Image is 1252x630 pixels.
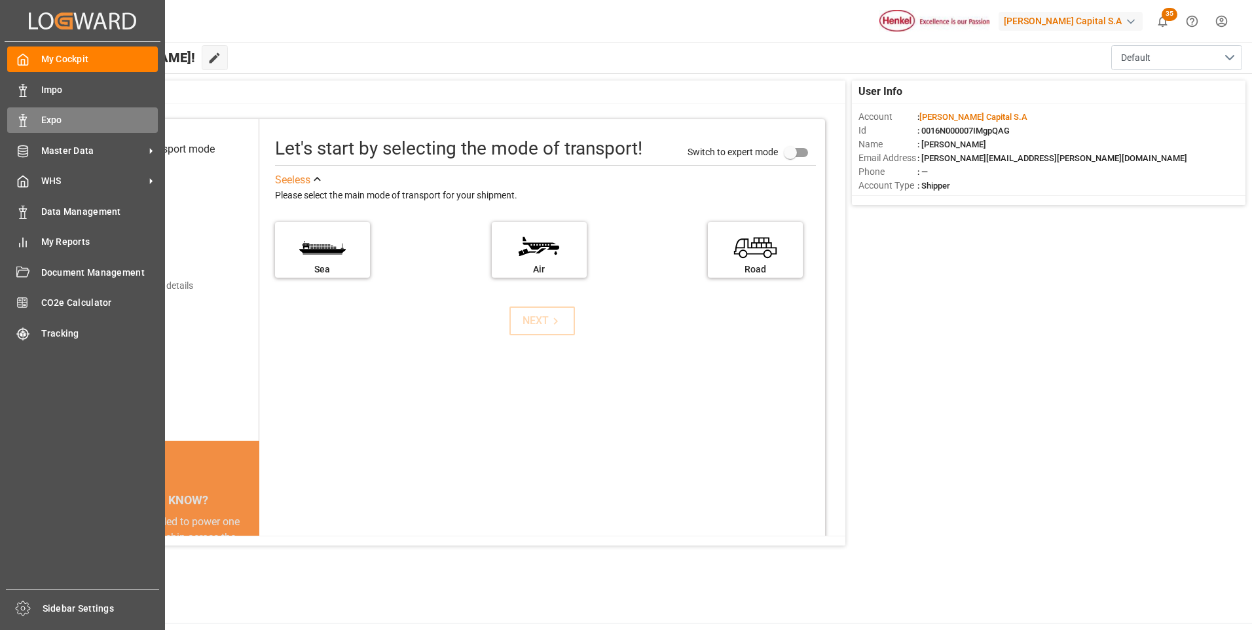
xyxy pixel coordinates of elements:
div: Air [498,263,580,276]
span: Data Management [41,205,158,219]
span: WHS [41,174,145,188]
span: Email Address [858,151,917,165]
span: Account Type [858,179,917,193]
span: Document Management [41,266,158,280]
button: next slide / item [241,514,259,624]
a: CO2e Calculator [7,290,158,316]
button: Help Center [1177,7,1207,36]
span: Master Data [41,144,145,158]
span: : [PERSON_NAME] [917,139,986,149]
span: Hello [PERSON_NAME]! [54,45,195,70]
a: Impo [7,77,158,102]
button: NEXT [509,306,575,335]
span: Phone [858,165,917,179]
span: Account [858,110,917,124]
span: [PERSON_NAME] Capital S.A [919,112,1027,122]
span: Switch to expert mode [688,146,778,157]
button: open menu [1111,45,1242,70]
button: [PERSON_NAME] Capital S.A [999,9,1148,33]
span: Sidebar Settings [43,602,160,616]
div: Road [714,263,796,276]
span: : [917,112,1027,122]
div: NEXT [523,313,562,329]
a: Data Management [7,198,158,224]
span: User Info [858,84,902,100]
a: Tracking [7,320,158,346]
span: Expo [41,113,158,127]
a: My Cockpit [7,46,158,72]
button: show 35 new notifications [1148,7,1177,36]
div: Let's start by selecting the mode of transport! [275,135,642,162]
span: Impo [41,83,158,97]
div: See less [275,172,310,188]
span: : [PERSON_NAME][EMAIL_ADDRESS][PERSON_NAME][DOMAIN_NAME] [917,153,1187,163]
span: : Shipper [917,181,950,191]
div: [PERSON_NAME] Capital S.A [999,12,1143,31]
span: Id [858,124,917,138]
span: Name [858,138,917,151]
span: CO2e Calculator [41,296,158,310]
div: Sea [282,263,363,276]
span: 35 [1162,8,1177,21]
span: : — [917,167,928,177]
span: : 0016N000007IMgpQAG [917,126,1010,136]
div: Add shipping details [111,279,193,293]
span: Tracking [41,327,158,341]
a: Document Management [7,259,158,285]
span: My Cockpit [41,52,158,66]
a: My Reports [7,229,158,255]
a: Expo [7,107,158,133]
img: Henkel%20logo.jpg_1689854090.jpg [879,10,989,33]
div: Please select the main mode of transport for your shipment. [275,188,816,204]
span: Default [1121,51,1151,65]
span: My Reports [41,235,158,249]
